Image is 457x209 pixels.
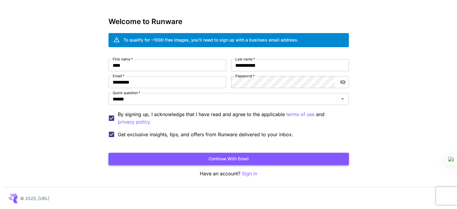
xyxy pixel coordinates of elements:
[235,73,254,78] label: Password
[118,111,344,126] p: By signing up, I acknowledge that I have read and agree to the applicable and
[235,57,255,62] label: Last name
[113,73,124,78] label: Email
[118,118,151,126] p: privacy policy.
[337,77,348,88] button: toggle password visibility
[338,95,347,103] button: Open
[113,57,133,62] label: First name
[113,90,140,95] label: Quick question
[20,195,49,201] p: © 2025, [URL]
[286,111,315,118] button: By signing up, I acknowledge that I have read and agree to the applicable and privacy policy.
[118,118,151,126] button: By signing up, I acknowledge that I have read and agree to the applicable terms of use and
[286,111,315,118] p: terms of use
[242,170,257,177] button: Sign in
[108,17,349,26] h3: Welcome to Runware
[118,131,293,138] span: Get exclusive insights, tips, and offers from Runware delivered to your inbox.
[123,37,298,43] div: To qualify for ~1000 free images, you’ll need to sign up with a business email address.
[108,153,349,165] button: Continue with email
[108,170,349,177] p: Have an account?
